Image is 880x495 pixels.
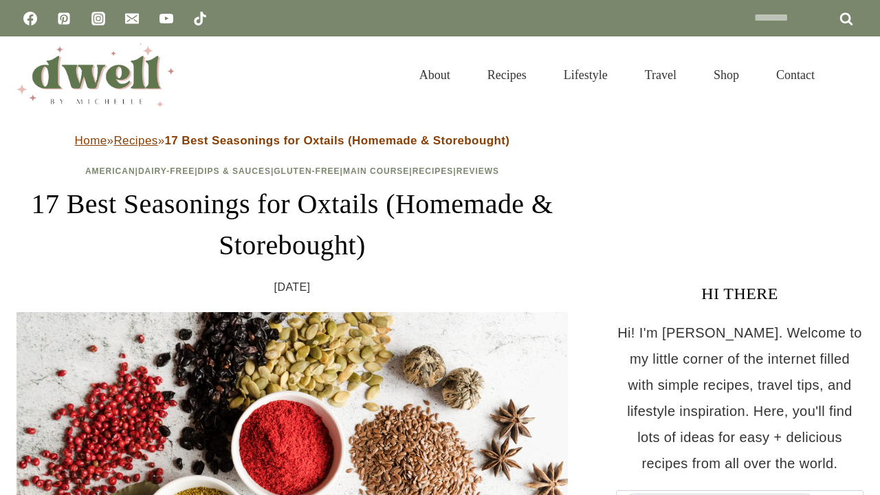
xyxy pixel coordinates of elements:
a: Recipes [412,166,454,176]
strong: 17 Best Seasonings for Oxtails (Homemade & Storebought) [165,134,510,147]
a: Recipes [113,134,157,147]
a: Travel [626,51,695,99]
span: » » [75,134,510,147]
a: About [401,51,469,99]
a: Shop [695,51,758,99]
time: [DATE] [274,277,311,298]
a: Contact [758,51,833,99]
a: Gluten-Free [274,166,340,176]
a: Recipes [469,51,545,99]
a: Dairy-Free [138,166,195,176]
a: Facebook [16,5,44,32]
a: Reviews [456,166,499,176]
a: Pinterest [50,5,78,32]
a: YouTube [153,5,180,32]
a: Instagram [85,5,112,32]
a: Main Course [343,166,409,176]
a: Home [75,134,107,147]
p: Hi! I'm [PERSON_NAME]. Welcome to my little corner of the internet filled with simple recipes, tr... [616,320,863,476]
a: Lifestyle [545,51,626,99]
a: Email [118,5,146,32]
a: Dips & Sauces [198,166,271,176]
nav: Primary Navigation [401,51,833,99]
a: American [85,166,135,176]
a: TikTok [186,5,214,32]
h3: HI THERE [616,281,863,306]
img: DWELL by michelle [16,43,175,107]
h1: 17 Best Seasonings for Oxtails (Homemade & Storebought) [16,184,568,266]
span: | | | | | | [85,166,499,176]
button: View Search Form [840,63,863,87]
